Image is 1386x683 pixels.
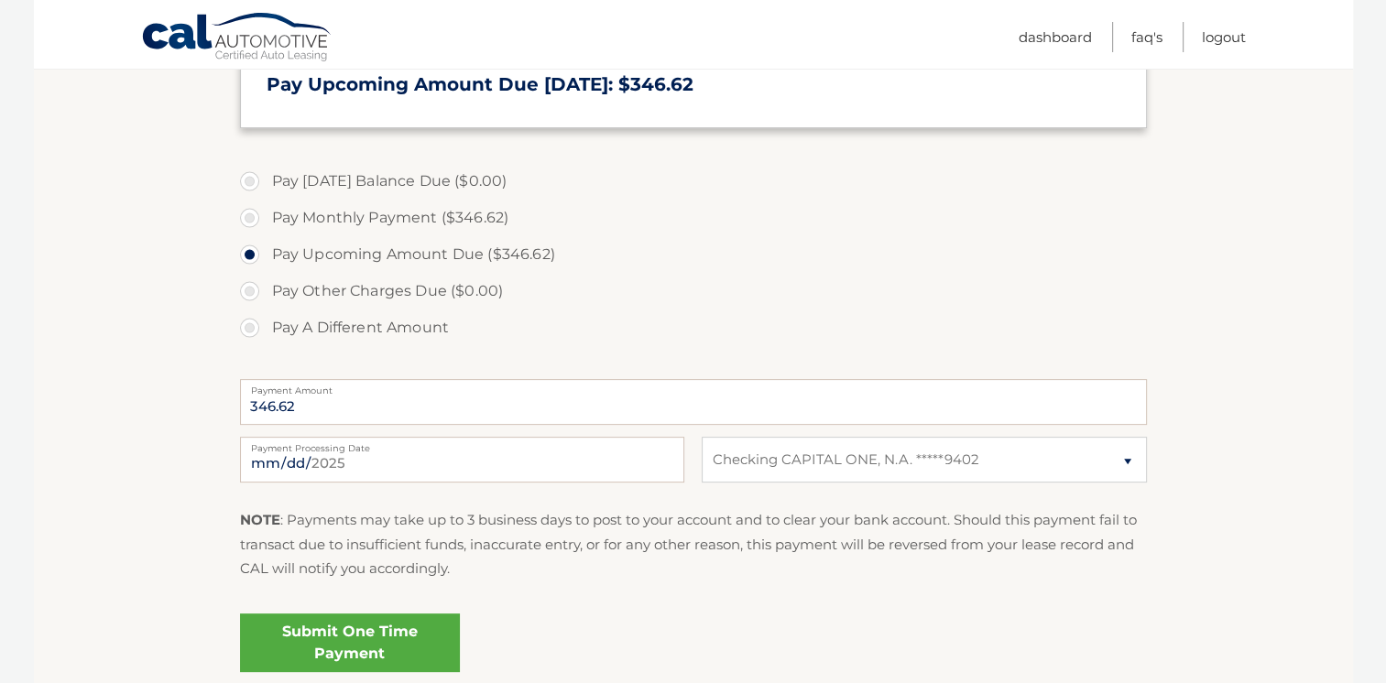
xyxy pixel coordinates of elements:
a: Logout [1202,22,1246,52]
label: Payment Processing Date [240,437,684,451]
strong: NOTE [240,511,280,528]
a: FAQ's [1131,22,1162,52]
a: Submit One Time Payment [240,613,460,672]
label: Payment Amount [240,379,1147,394]
a: Cal Automotive [141,12,333,65]
label: Pay Upcoming Amount Due ($346.62) [240,236,1147,273]
input: Payment Amount [240,379,1147,425]
h3: Pay Upcoming Amount Due [DATE]: $346.62 [267,73,1120,96]
label: Pay A Different Amount [240,309,1147,346]
p: : Payments may take up to 3 business days to post to your account and to clear your bank account.... [240,508,1147,580]
a: Dashboard [1019,22,1092,52]
label: Pay [DATE] Balance Due ($0.00) [240,163,1147,200]
input: Payment Date [240,437,684,482]
label: Pay Monthly Payment ($346.62) [240,200,1147,236]
label: Pay Other Charges Due ($0.00) [240,273,1147,309]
